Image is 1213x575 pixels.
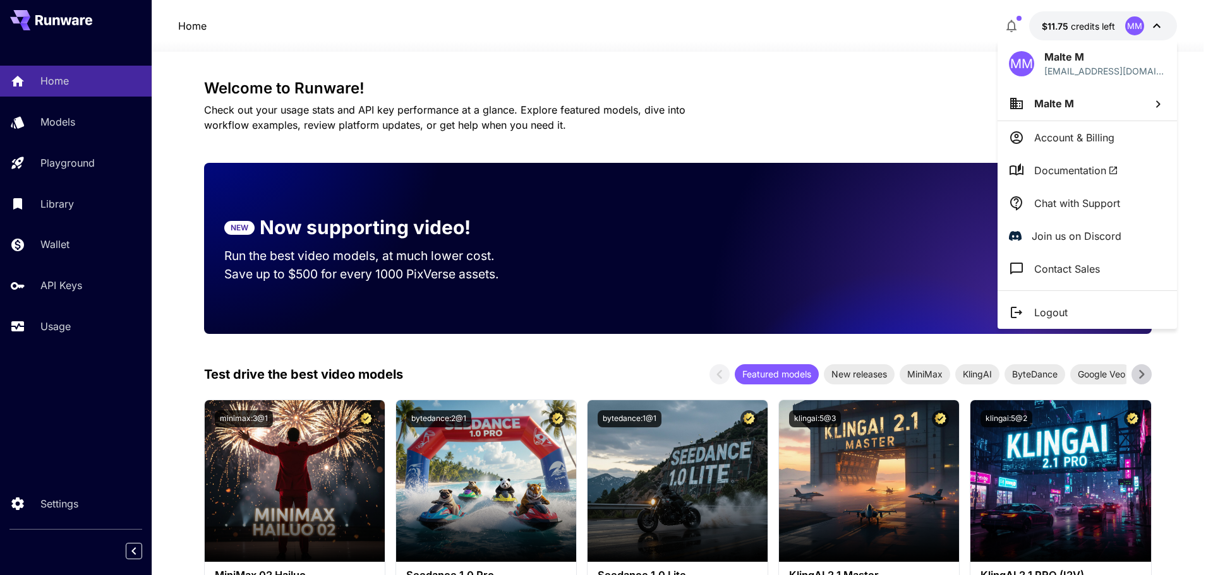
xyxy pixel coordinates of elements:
[1044,64,1166,78] p: [EMAIL_ADDRESS][DOMAIN_NAME]
[1034,261,1100,276] p: Contact Sales
[1034,97,1074,110] span: Malte M
[1032,228,1121,244] p: Join us on Discord
[1009,51,1034,76] div: MM
[1044,49,1166,64] p: Malte M
[1044,64,1166,78] div: malte.muhsmann@gmx.net
[1034,130,1114,145] p: Account & Billing
[1034,196,1120,211] p: Chat with Support
[1034,163,1118,178] span: Documentation
[1034,305,1068,320] p: Logout
[998,86,1177,121] button: Malte M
